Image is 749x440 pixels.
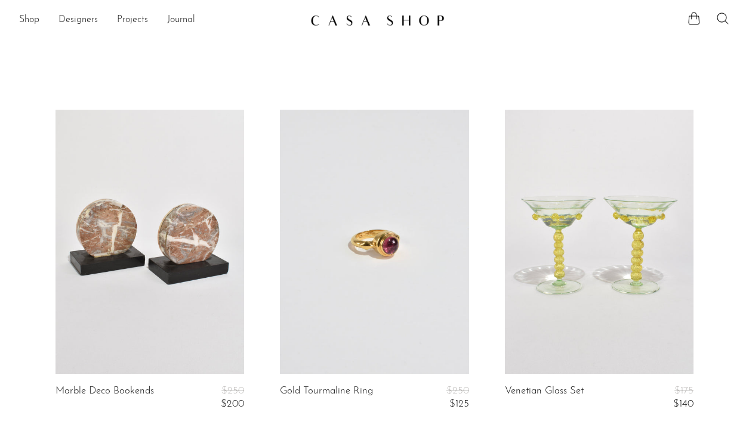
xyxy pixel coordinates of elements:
[280,386,373,410] a: Gold Tourmaline Ring
[56,386,154,410] a: Marble Deco Bookends
[505,386,584,410] a: Venetian Glass Set
[167,13,195,28] a: Journal
[221,386,244,396] span: $250
[674,386,693,396] span: $175
[673,399,693,409] span: $140
[19,13,39,28] a: Shop
[449,399,469,409] span: $125
[19,10,301,30] nav: Desktop navigation
[221,399,244,409] span: $200
[19,10,301,30] ul: NEW HEADER MENU
[446,386,469,396] span: $250
[117,13,148,28] a: Projects
[58,13,98,28] a: Designers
